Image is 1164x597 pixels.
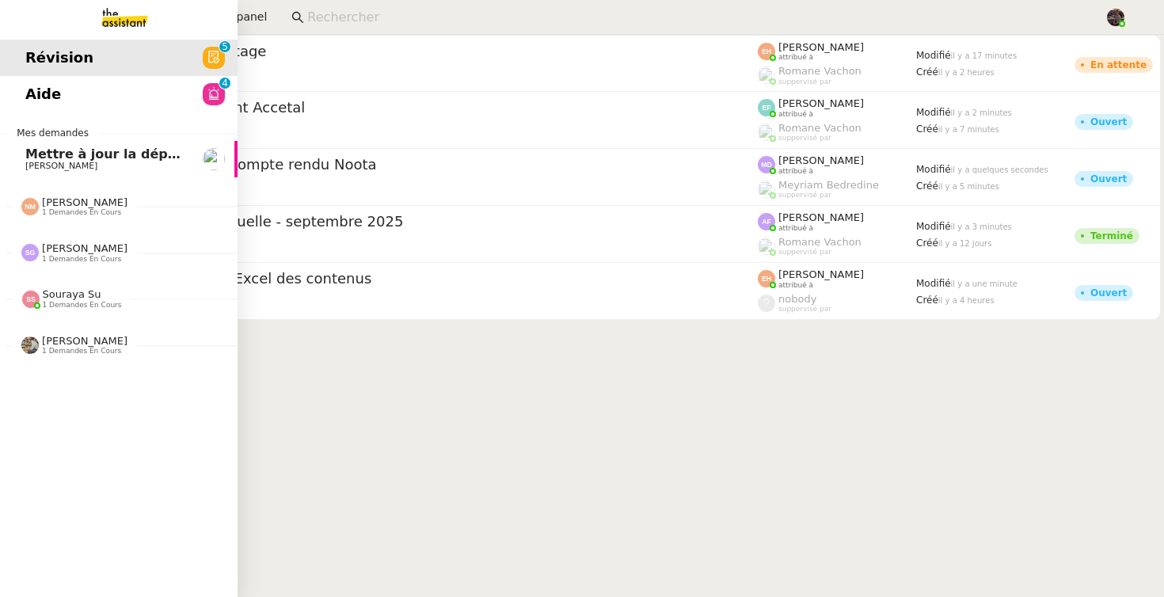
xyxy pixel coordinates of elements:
span: Créé [916,295,938,306]
span: il y a quelques secondes [951,165,1048,174]
span: Mes demandes [7,125,98,141]
span: [PERSON_NAME] [778,97,864,109]
img: 388bd129-7e3b-4cb1-84b4-92a3d763e9b7 [21,337,39,354]
span: [PERSON_NAME] [778,268,864,280]
div: En attente [1090,60,1147,70]
span: Créé [916,181,938,192]
img: svg [21,198,39,215]
span: Vérifier la facture client Accetal [82,101,758,115]
span: [PERSON_NAME] [42,242,127,254]
img: users%2FyQfMwtYgTqhRP2YHWHmG2s2LYaD3%2Favatar%2Fprofile-pic.png [758,124,775,141]
img: svg [758,43,775,60]
app-user-label: attribué à [758,268,916,289]
span: Créé [916,124,938,135]
nz-badge-sup: 4 [219,78,230,89]
span: Créé [916,67,938,78]
span: attribué à [778,224,813,233]
span: 1 demandes en cours [43,301,122,310]
app-user-label: suppervisé par [758,65,916,86]
span: Révision [25,46,93,70]
span: [PERSON_NAME] [778,211,864,223]
app-user-label: suppervisé par [758,122,916,143]
span: 1 demandes en cours [42,347,121,356]
img: svg [758,99,775,116]
span: il y a 4 heures [938,296,995,305]
span: Modifié [916,107,951,118]
span: Aide [25,82,61,106]
app-user-label: suppervisé par [758,236,916,257]
span: suppervisé par [778,305,831,314]
span: Romane Vachon [778,65,862,77]
span: attribué à [778,281,813,290]
span: Meyriam Bedredine [778,179,879,191]
span: Construis un tableau Excel des contenus [82,272,758,286]
app-user-label: suppervisé par [758,179,916,200]
span: attribué à [778,53,813,62]
span: [PERSON_NAME] [25,161,97,171]
span: Modifié [916,221,951,232]
img: svg [21,244,39,261]
img: users%2FyQfMwtYgTqhRP2YHWHmG2s2LYaD3%2Favatar%2Fprofile-pic.png [758,238,775,255]
app-user-label: attribué à [758,97,916,118]
span: suppervisé par [778,134,831,143]
span: Romane Vachon [778,122,862,134]
span: Romane Vachon [778,236,862,248]
span: il y a 17 minutes [951,51,1018,60]
span: il y a une minute [951,279,1018,288]
span: il y a 12 jours [938,239,992,248]
app-user-detailed-label: client [82,121,758,142]
app-user-label: suppervisé par [758,293,916,314]
span: 1 demandes en cours [42,255,121,264]
img: users%2FaellJyylmXSg4jqeVbanehhyYJm1%2Favatar%2Fprofile-pic%20(4).png [758,181,775,198]
span: [PERSON_NAME] [778,154,864,166]
p: 5 [222,41,228,55]
span: [PERSON_NAME] [42,196,127,208]
span: Précomptabilité mensuelle - septembre 2025 [82,215,758,229]
div: Ouvert [1090,174,1127,184]
span: il y a 5 minutes [938,182,999,191]
span: [PERSON_NAME] [778,41,864,53]
span: attribué à [778,167,813,176]
span: il y a 7 minutes [938,125,999,134]
span: suppervisé par [778,78,831,86]
span: Mettre à jour la dépréciation pour juillet et août [25,146,370,162]
img: svg [22,291,40,308]
img: svg [758,156,775,173]
app-user-label: attribué à [758,41,916,62]
input: Rechercher [307,7,1089,29]
img: svg [758,213,775,230]
p: 4 [222,78,228,92]
app-user-detailed-label: client [82,64,758,85]
span: Créé [916,238,938,249]
app-user-detailed-label: client [82,235,758,256]
div: Terminé [1090,231,1133,241]
span: suppervisé par [778,248,831,257]
span: attribué à [778,110,813,119]
app-user-label: attribué à [758,154,916,175]
span: Souraya Su [43,288,101,300]
span: Éditer et exporter le compte rendu Noota [82,158,758,172]
span: 1 demandes en cours [42,208,121,217]
span: nobody [778,293,816,305]
img: users%2FAXgjBsdPtrYuxuZvIJjRexEdqnq2%2Favatar%2F1599931753966.jpeg [203,148,225,170]
nz-badge-sup: 5 [219,41,230,52]
span: [PERSON_NAME] [42,335,127,347]
span: Traiter le dossier de stage [82,44,758,59]
span: Modifié [916,50,951,61]
span: il y a 2 heures [938,68,995,77]
app-user-label: attribué à [758,211,916,232]
div: Ouvert [1090,288,1127,298]
span: il y a 3 minutes [951,222,1012,231]
span: suppervisé par [778,191,831,200]
span: Modifié [916,164,951,175]
span: il y a 2 minutes [951,108,1012,117]
span: Modifié [916,278,951,289]
img: svg [758,270,775,287]
app-user-detailed-label: client [82,292,758,313]
div: Ouvert [1090,117,1127,127]
img: 2af2e8ed-4e7a-4339-b054-92d163d57814 [1107,9,1124,26]
img: users%2FyQfMwtYgTqhRP2YHWHmG2s2LYaD3%2Favatar%2Fprofile-pic.png [758,67,775,84]
app-user-detailed-label: client [82,178,758,199]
